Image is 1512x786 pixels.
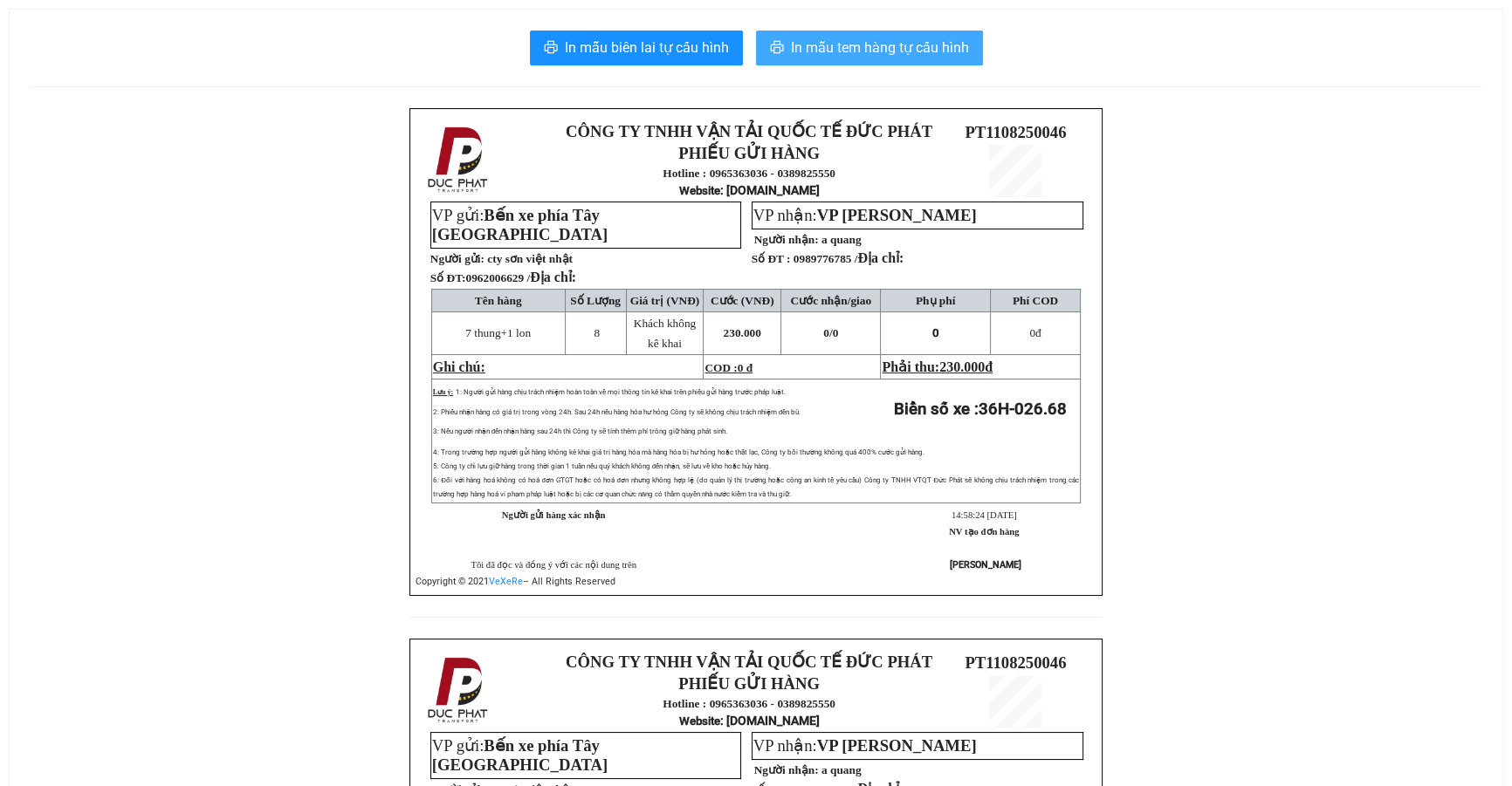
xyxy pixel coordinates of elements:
[465,271,576,284] span: 0962006629 /
[489,576,523,587] a: VeXeRe
[432,206,608,243] span: VP gửi:
[570,294,621,307] span: Số Lượng
[952,510,1017,520] span: 14:58:24 [DATE]
[456,388,786,396] span: 1: Người gửi hàng chịu trách nhiệm hoàn toàn về mọi thông tin kê khai trên phiếu gửi hàng trước p...
[530,31,743,65] button: printerIn mẫu biên lai tự cấu hình
[433,388,453,396] span: Lưu ý:
[530,270,576,284] span: Địa chỉ:
[678,674,820,693] strong: PHIẾU GỬI HÀNG
[663,167,835,180] strong: Hotline : 0965363036 - 0389825550
[916,294,955,307] span: Phụ phí
[433,408,801,416] span: 2: Phiếu nhận hàng có giá trị trong vòng 24h. Sau 24h nếu hàng hóa hư hỏng Công ty sẽ không chịu ...
[790,294,871,307] span: Cước nhận/giao
[433,476,1080,498] span: 6: Đối với hàng hoá không có hoá đơn GTGT hoặc có hoá đơn nhưng không hợp lệ (do quản lý thị trườ...
[663,697,835,710] strong: Hotline : 0965363036 - 0389825550
[679,714,820,728] strong: : [DOMAIN_NAME]
[679,184,720,197] span: Website
[433,427,727,435] span: 3: Nếu người nhận đến nhận hàng sau 24h thì Công ty sẽ tính thêm phí trông giữ hàng phát sinh.
[465,326,531,339] span: 7 thung+1 lon
[817,206,977,224] span: VP [PERSON_NAME]
[1029,326,1041,339] span: đ
[433,448,924,456] span: 4: Trong trường hợp người gửi hàng không kê khai giá trị hàng hóa mà hàng hóa bị hư hỏng hoặc thấ...
[857,250,904,265] span: Địa chỉ:
[433,359,485,374] span: Ghi chú:
[423,123,496,196] img: logo
[634,317,696,350] span: Khách không kê khai
[823,326,838,339] span: 0/
[432,206,608,243] span: Bến xe phía Tây [GEOGRAPHIC_DATA]
[791,37,969,58] span: In mẫu tem hàng tự cấu hình
[817,736,977,755] span: VP [PERSON_NAME]
[794,252,904,265] span: 0989776785 /
[965,653,1066,672] span: PT1108250046
[950,559,1021,571] strong: [PERSON_NAME]
[423,653,496,727] img: logo
[754,763,819,776] strong: Người nhận:
[979,400,1067,419] span: 36H-026.68
[753,736,977,755] span: VP nhận:
[965,123,1066,141] span: PT1108250046
[833,326,839,339] span: 0
[430,252,485,265] strong: Người gửi:
[679,183,820,197] strong: : [DOMAIN_NAME]
[985,359,993,374] span: đ
[565,37,729,58] span: In mẫu biên lai tự cấu hình
[566,122,932,140] strong: CÔNG TY TNHH VẬN TẢI QUỐC TẾ ĐỨC PHÁT
[724,326,761,339] span: 230.000
[475,294,522,307] span: Tên hàng
[932,326,939,339] span: 0
[678,144,820,162] strong: PHIẾU GỬI HÀNG
[939,359,985,374] span: 230.000
[544,40,558,57] span: printer
[594,326,600,339] span: 8
[894,400,1067,419] strong: Biển số xe :
[432,736,608,774] span: VP gửi:
[821,233,862,246] span: a quang
[471,560,636,570] span: Tôi đã đọc và đồng ý với các nội dung trên
[704,361,753,374] span: COD :
[679,714,720,728] span: Website
[430,271,576,284] strong: Số ĐT:
[502,510,606,520] strong: Người gửi hàng xác nhận
[770,40,784,57] span: printer
[882,359,992,374] span: Phải thu:
[433,462,771,470] span: 5: Công ty chỉ lưu giữ hàng trong thời gian 1 tuần nếu quý khách không đến nhận, sẽ lưu về kho ho...
[756,31,983,65] button: printerIn mẫu tem hàng tự cấu hình
[630,294,700,307] span: Giá trị (VNĐ)
[416,576,615,587] span: Copyright © 2021 – All Rights Reserved
[432,736,608,774] span: Bến xe phía Tây [GEOGRAPHIC_DATA]
[753,206,977,224] span: VP nhận:
[754,233,819,246] strong: Người nhận:
[566,653,932,671] strong: CÔNG TY TNHH VẬN TẢI QUỐC TẾ ĐỨC PHÁT
[1013,294,1058,307] span: Phí COD
[487,252,573,265] span: cty sơn việt nhật
[949,527,1019,537] strong: NV tạo đơn hàng
[738,361,753,374] span: 0 đ
[1029,326,1035,339] span: 0
[821,763,862,776] span: a quang
[752,252,791,265] strong: Số ĐT :
[711,294,774,307] span: Cước (VNĐ)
